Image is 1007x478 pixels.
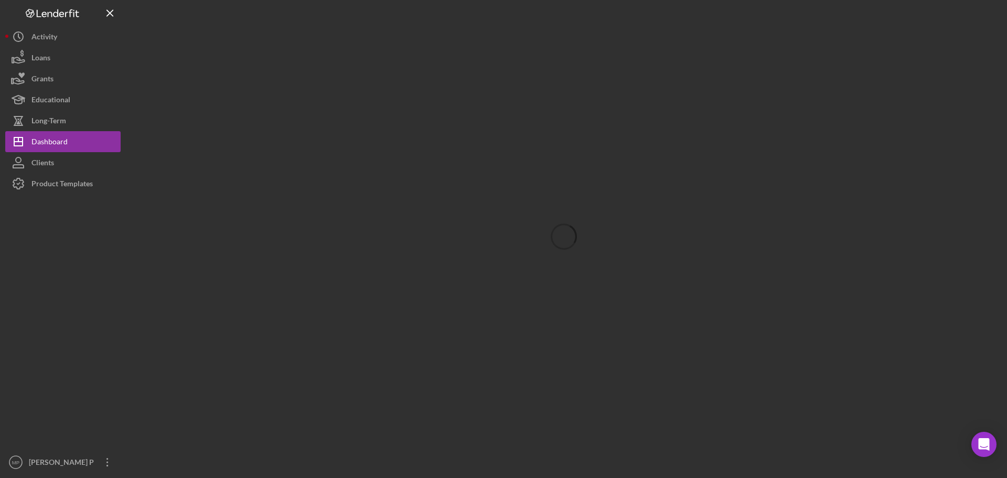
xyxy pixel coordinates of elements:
button: Educational [5,89,121,110]
button: Long-Term [5,110,121,131]
div: Activity [31,26,57,50]
button: Dashboard [5,131,121,152]
div: Product Templates [31,173,93,197]
button: Grants [5,68,121,89]
div: Dashboard [31,131,68,155]
div: Educational [31,89,70,113]
div: Loans [31,47,50,71]
div: Long-Term [31,110,66,134]
text: MP [12,460,19,465]
div: [PERSON_NAME] P [26,452,94,475]
button: Clients [5,152,121,173]
div: Grants [31,68,53,92]
div: Clients [31,152,54,176]
button: Product Templates [5,173,121,194]
div: Open Intercom Messenger [971,432,997,457]
button: Loans [5,47,121,68]
button: Activity [5,26,121,47]
button: MP[PERSON_NAME] P [5,452,121,473]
